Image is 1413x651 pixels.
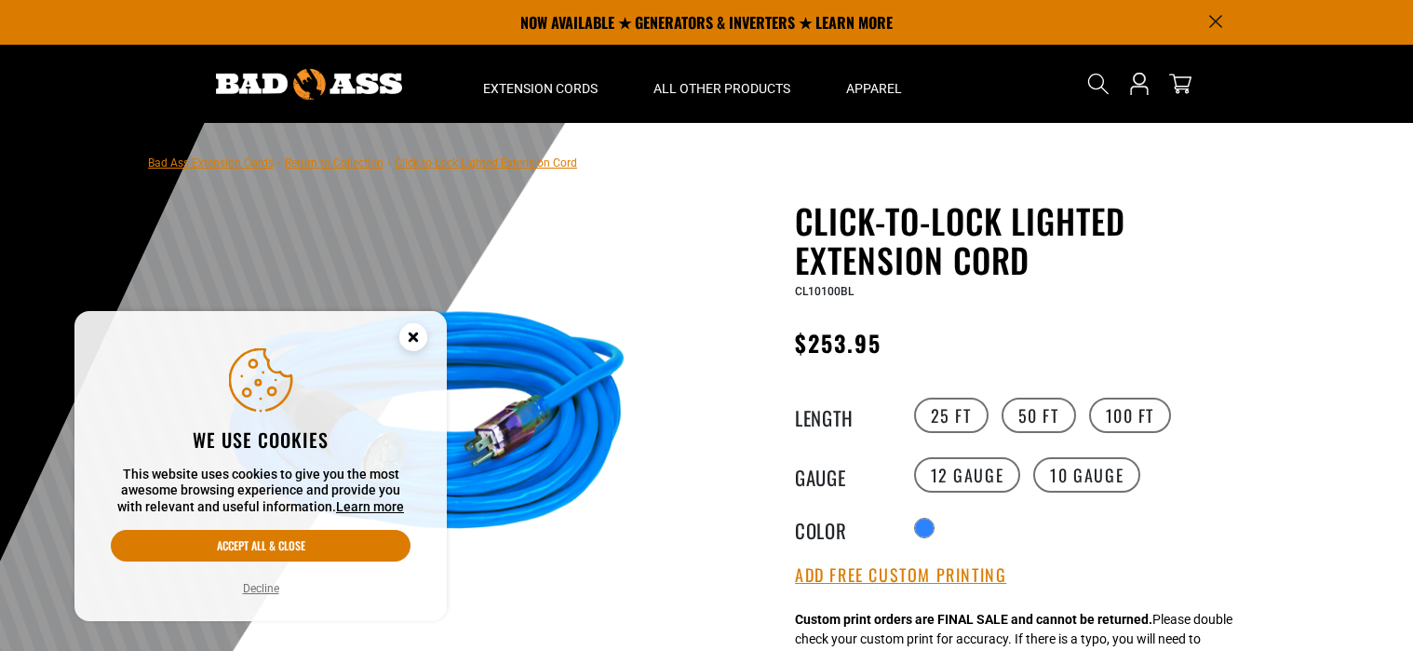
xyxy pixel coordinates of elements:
[1033,457,1140,493] label: 10 Gauge
[795,403,888,427] legend: Length
[626,45,818,123] summary: All Other Products
[795,516,888,540] legend: Color
[395,156,577,170] span: Click-to-Lock Lighted Extension Cord
[74,311,447,622] aside: Cookie Consent
[795,463,888,487] legend: Gauge
[795,201,1251,279] h1: Click-to-Lock Lighted Extension Cord
[795,285,854,298] span: CL10100BL
[148,156,274,170] a: Bad Ass Extension Cords
[216,69,402,100] img: Bad Ass Extension Cords
[818,45,930,123] summary: Apparel
[846,80,902,97] span: Apparel
[483,80,598,97] span: Extension Cords
[795,565,1006,586] button: Add Free Custom Printing
[111,427,410,452] h2: We use cookies
[455,45,626,123] summary: Extension Cords
[914,398,989,433] label: 25 FT
[237,579,285,598] button: Decline
[1002,398,1076,433] label: 50 FT
[914,457,1021,493] label: 12 Gauge
[387,156,391,170] span: ›
[285,156,384,170] a: Return to Collection
[148,151,577,173] nav: breadcrumbs
[1089,398,1172,433] label: 100 FT
[795,326,882,359] span: $253.95
[277,156,281,170] span: ›
[1083,69,1113,99] summary: Search
[111,530,410,562] button: Accept all & close
[795,612,1152,627] strong: Custom print orders are FINAL SALE and cannot be returned.
[111,467,410,516] p: This website uses cookies to give you the most awesome browsing experience and provide you with r...
[336,499,404,514] a: Learn more
[653,80,790,97] span: All Other Products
